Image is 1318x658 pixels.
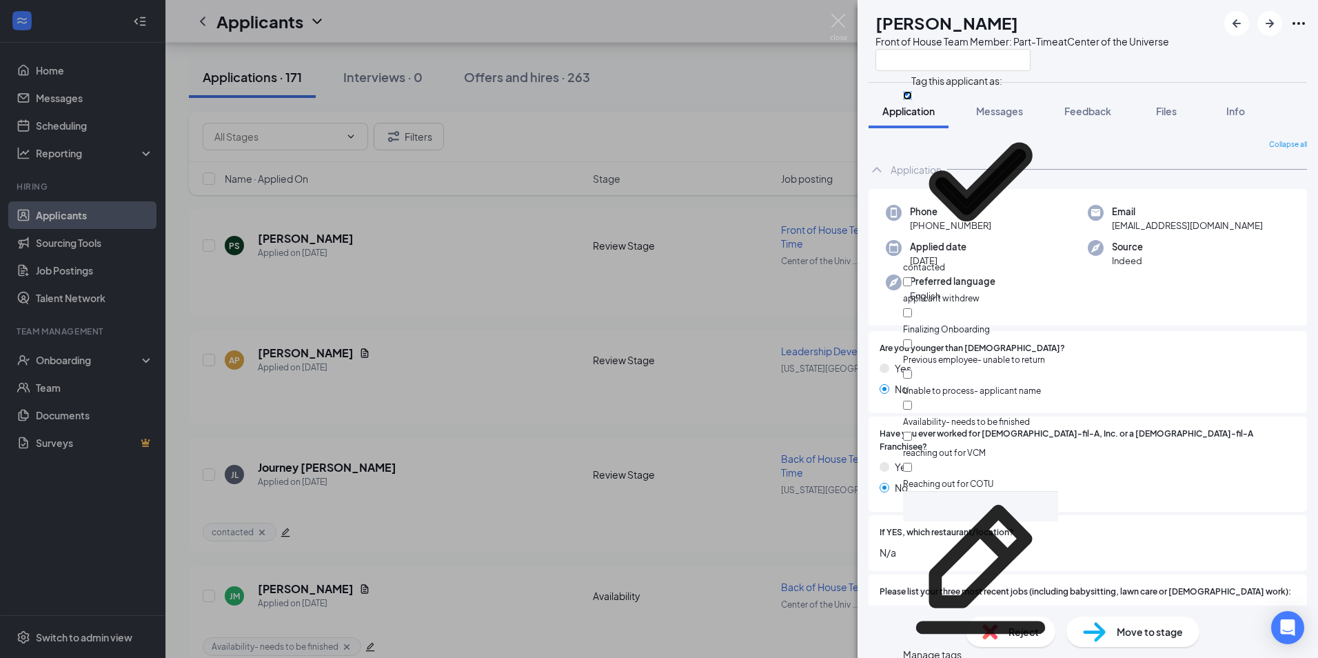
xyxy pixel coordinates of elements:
[895,459,911,475] span: Yes
[1226,105,1245,117] span: Info
[1228,15,1245,32] svg: ArrowLeftNew
[880,586,1291,599] span: Please list your three most recent jobs (including babysitting, lawn care or [DEMOGRAPHIC_DATA] w...
[875,34,1169,48] div: Front of House Team Member: Part-Time at Center of the Universe
[895,480,908,495] span: No
[903,324,990,335] span: Finalizing Onboarding
[903,463,912,472] input: Reaching out for COTU
[903,479,993,489] span: Reaching out for COTU
[903,104,1058,259] svg: Checkmark
[903,308,912,317] input: Finalizing Onboarding
[880,604,1296,619] span: Housekeeping,caregiver
[903,66,1011,90] span: Tag this applicant as:
[1257,11,1282,36] button: ArrowRight
[1290,15,1307,32] svg: Ellipses
[903,448,986,458] span: reaching out for VCM
[1112,205,1263,219] span: Email
[1261,15,1278,32] svg: ArrowRight
[903,370,912,379] input: Unable to process- applicant name
[903,277,912,286] input: applicant withdrew
[1112,219,1263,232] span: [EMAIL_ADDRESS][DOMAIN_NAME]
[1112,254,1143,268] span: Indeed
[903,401,912,410] input: Availability- needs to be finished
[1112,240,1143,254] span: Source
[1269,139,1307,150] span: Collapse all
[880,428,1296,454] span: Have you ever worked for [DEMOGRAPHIC_DATA]-fil-A, Inc. or a [DEMOGRAPHIC_DATA]-fil-A Franchisee?
[891,163,942,177] div: Application
[880,545,1296,560] span: N/a
[903,492,1058,647] svg: Pencil
[903,417,1030,427] span: Availability- needs to be finished
[895,361,911,376] span: Yes
[903,386,1041,396] span: Unable to process- applicant name
[1156,105,1177,117] span: Files
[895,381,908,397] span: No
[1064,105,1111,117] span: Feedback
[875,11,1018,34] h1: [PERSON_NAME]
[882,105,935,117] span: Application
[1271,611,1304,644] div: Open Intercom Messenger
[880,342,1065,355] span: Are you younger than [DEMOGRAPHIC_DATA]?
[903,355,1045,365] span: Previous employee- unable to return
[903,432,912,441] input: reaching out for VCM
[1224,11,1249,36] button: ArrowLeftNew
[903,339,912,348] input: Previous employee- unable to return
[880,526,1014,539] span: If YES, which restaurant/location?
[903,293,980,303] span: applicant withdrew
[869,161,885,178] svg: ChevronUp
[1117,624,1183,639] span: Move to stage
[903,262,945,272] span: contacted
[903,91,912,100] input: contacted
